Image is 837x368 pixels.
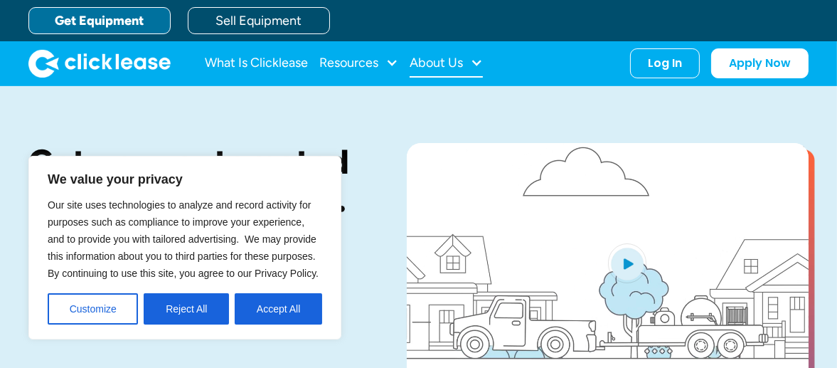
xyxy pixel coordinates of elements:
[205,49,308,78] a: What Is Clicklease
[28,143,361,219] h1: Get your automated decision in seconds.
[28,49,171,78] img: Clicklease logo
[144,293,229,325] button: Reject All
[48,293,138,325] button: Customize
[28,49,171,78] a: home
[235,293,322,325] button: Accept All
[48,171,322,188] p: We value your privacy
[608,243,646,283] img: Blue play button logo on a light blue circular background
[648,56,682,70] div: Log In
[188,7,330,34] a: Sell Equipment
[28,156,341,340] div: We value your privacy
[410,49,483,78] div: About Us
[48,199,319,279] span: Our site uses technologies to analyze and record activity for purposes such as compliance to impr...
[28,7,171,34] a: Get Equipment
[319,49,398,78] div: Resources
[711,48,809,78] a: Apply Now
